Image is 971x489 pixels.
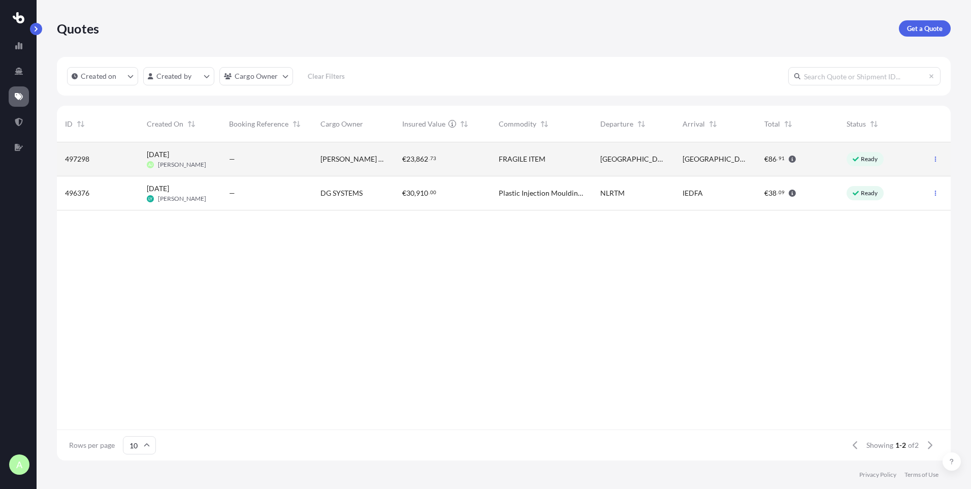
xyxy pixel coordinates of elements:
[156,71,192,81] p: Created by
[600,119,633,129] span: Departure
[69,440,115,450] span: Rows per page
[158,161,206,169] span: [PERSON_NAME]
[290,118,303,130] button: Sort
[868,118,880,130] button: Sort
[600,188,625,198] span: NLRTM
[764,156,768,163] span: €
[81,71,117,81] p: Created on
[895,440,906,450] span: 1-2
[683,154,748,164] span: [GEOGRAPHIC_DATA]
[229,154,235,164] span: —
[320,188,363,198] span: DG SYSTEMS
[219,67,293,85] button: cargoOwner Filter options
[320,119,363,129] span: Cargo Owner
[782,118,794,130] button: Sort
[229,188,235,198] span: —
[908,440,919,450] span: of 2
[235,71,278,81] p: Cargo Owner
[499,154,545,164] span: FRAGILE ITEM
[430,157,436,160] span: 73
[414,190,416,197] span: ,
[538,118,551,130] button: Sort
[861,189,878,197] p: Ready
[861,155,878,163] p: Ready
[499,119,536,129] span: Commodity
[65,188,89,198] span: 496376
[779,191,785,194] span: 09
[683,188,703,198] span: IEDFA
[600,154,666,164] span: [GEOGRAPHIC_DATA]
[499,188,584,198] span: Plastic Injection Moulding Machine
[402,190,406,197] span: €
[907,23,943,34] p: Get a Quote
[768,156,776,163] span: 86
[402,119,445,129] span: Insured Value
[147,149,169,160] span: [DATE]
[777,157,778,160] span: .
[859,471,896,479] a: Privacy Policy
[458,118,470,130] button: Sort
[777,191,778,194] span: .
[764,190,768,197] span: €
[402,156,406,163] span: €
[406,190,414,197] span: 30
[904,471,938,479] a: Terms of Use
[298,68,355,84] button: Clear Filters
[866,440,893,450] span: Showing
[65,119,73,129] span: ID
[683,119,705,129] span: Arrival
[147,119,183,129] span: Created On
[16,460,22,470] span: A
[414,156,416,163] span: ,
[779,157,785,160] span: 91
[429,191,430,194] span: .
[768,190,776,197] span: 38
[75,118,87,130] button: Sort
[764,119,780,129] span: Total
[185,118,198,130] button: Sort
[320,154,386,164] span: [PERSON_NAME] AUTO LTD
[899,20,951,37] a: Get a Quote
[158,195,206,203] span: [PERSON_NAME]
[57,20,99,37] p: Quotes
[430,191,436,194] span: 00
[147,184,169,194] span: [DATE]
[406,156,414,163] span: 23
[229,119,288,129] span: Booking Reference
[67,67,138,85] button: createdOn Filter options
[308,71,345,81] p: Clear Filters
[416,156,428,163] span: 862
[148,194,152,204] span: LY
[635,118,648,130] button: Sort
[429,157,430,160] span: .
[416,190,428,197] span: 910
[847,119,866,129] span: Status
[707,118,719,130] button: Sort
[65,154,89,164] span: 497298
[788,67,941,85] input: Search Quote or Shipment ID...
[143,67,214,85] button: createdBy Filter options
[148,160,153,170] span: AJ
